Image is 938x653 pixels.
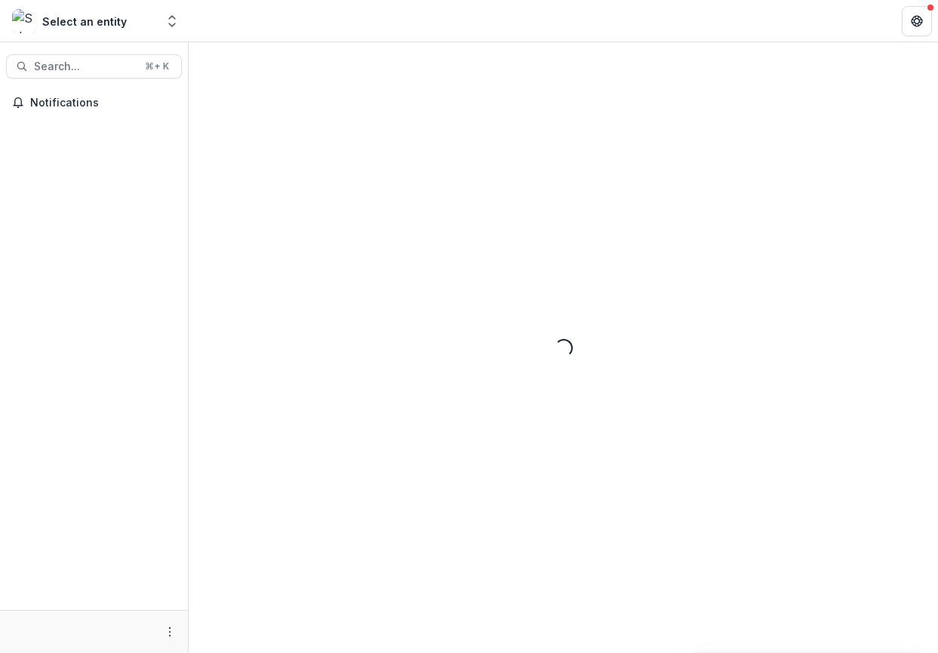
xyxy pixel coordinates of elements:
button: More [161,623,179,641]
button: Open entity switcher [161,6,183,36]
span: Notifications [30,97,176,109]
button: Search... [6,54,182,79]
div: ⌘ + K [142,58,172,75]
span: Search... [34,60,136,73]
button: Notifications [6,91,182,115]
img: Select an entity [12,9,36,33]
button: Get Help [902,6,932,36]
div: Select an entity [42,14,127,29]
